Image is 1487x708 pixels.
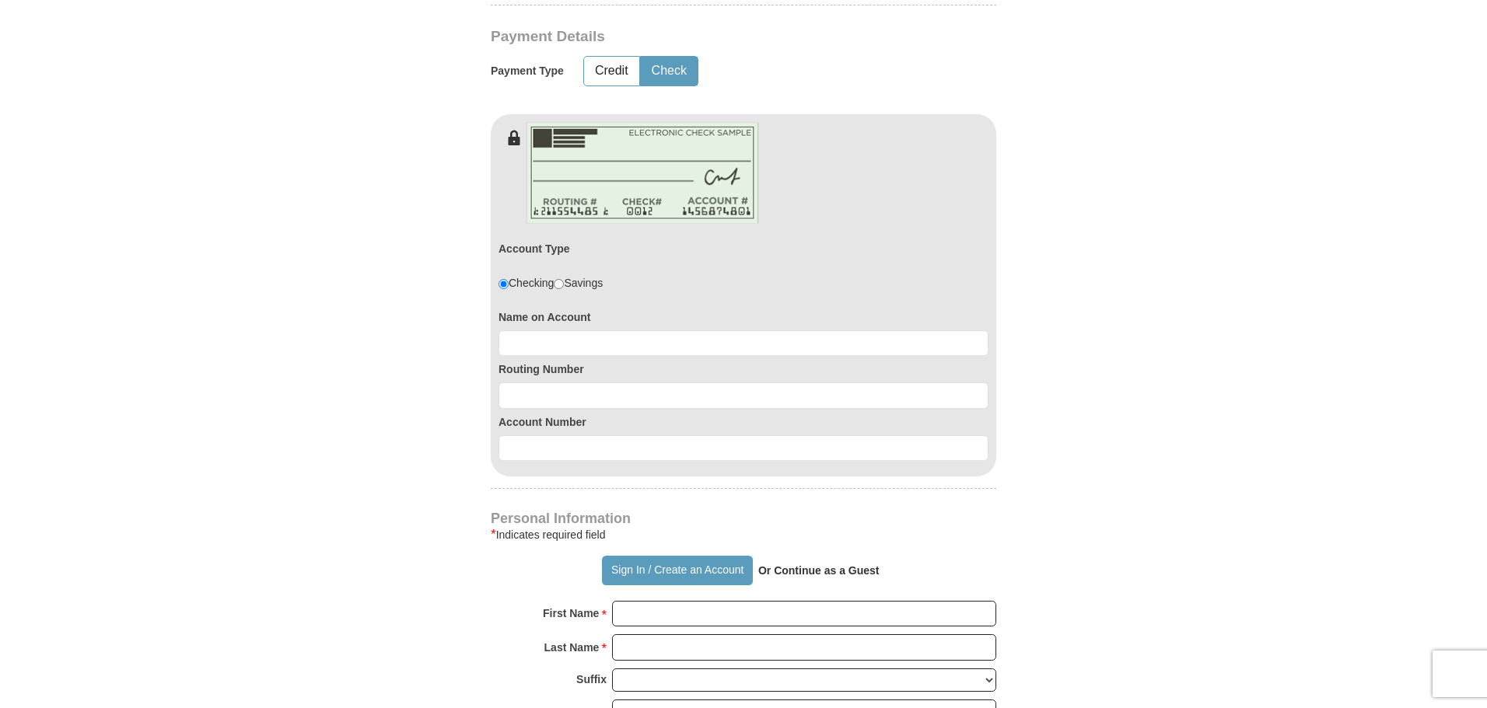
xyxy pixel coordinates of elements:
div: Checking Savings [499,275,603,291]
h4: Personal Information [491,512,996,525]
label: Account Number [499,414,988,430]
div: Indicates required field [491,525,996,544]
strong: Or Continue as a Guest [758,564,880,577]
label: Routing Number [499,361,988,377]
button: Check [641,57,698,85]
strong: Last Name [544,637,600,658]
strong: Suffix [576,668,607,690]
label: Name on Account [499,309,988,325]
button: Sign In / Create an Account [602,556,752,585]
img: check-en.png [526,122,759,224]
h5: Payment Type [491,65,564,78]
label: Account Type [499,241,570,256]
button: Credit [584,57,639,85]
strong: First Name [543,602,599,624]
h3: Payment Details [491,28,887,46]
